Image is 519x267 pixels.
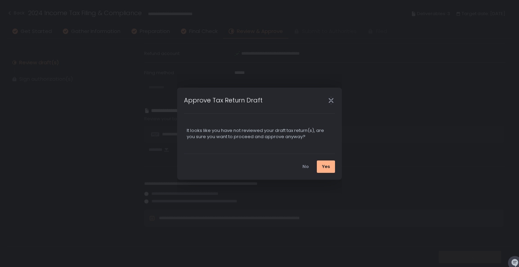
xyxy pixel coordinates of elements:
h1: Approve Tax Return Draft [184,96,263,105]
div: No [302,164,309,170]
div: Yes [322,164,330,170]
button: Yes [317,160,335,173]
div: It looks like you have not reviewed your draft tax return(s), are you sure you want to proceed an... [187,127,332,140]
button: No [297,160,314,173]
div: Close [320,97,342,104]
